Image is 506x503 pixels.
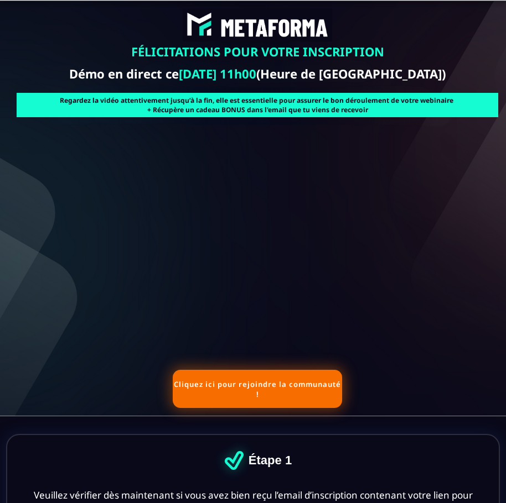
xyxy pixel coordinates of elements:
button: Cliquez ici pour rejoindre la communauté ! [173,370,342,408]
img: 5b0f7acec7050026322c7a33464a9d2d_df1180c19b023640bdd1f6191e6afa79_big_tick.png [211,438,257,483]
text: Étape 1 [246,450,295,470]
b: [DATE] 11h00 [179,65,256,82]
img: abe9e435164421cb06e33ef15842a39e_e5ef653356713f0d7dd3797ab850248d_Capture_d%E2%80%99e%CC%81cran_2... [183,8,332,41]
text: Regardez la vidéo attentivement jusqu’à la fin, elle est essentielle pour assurer le bon déroulem... [17,93,498,117]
